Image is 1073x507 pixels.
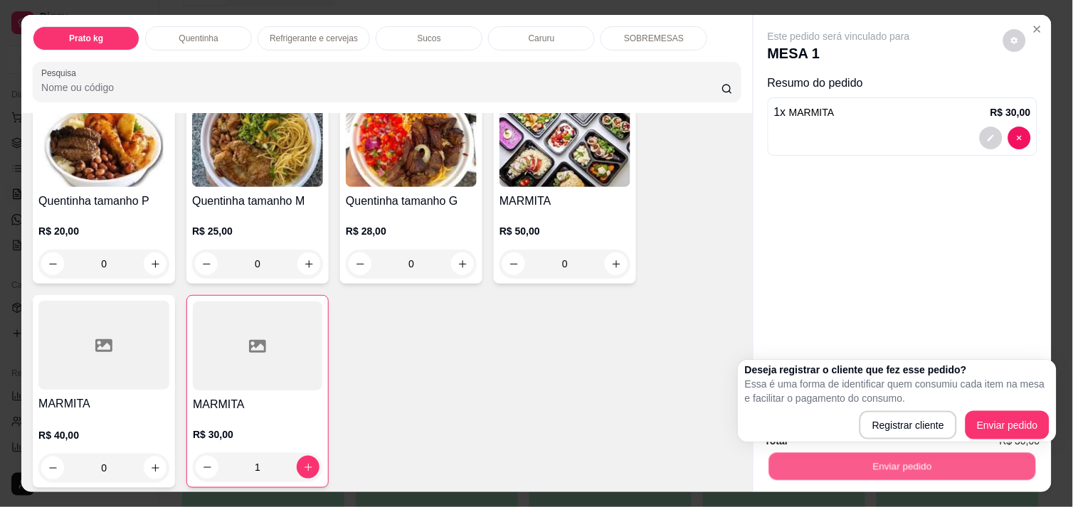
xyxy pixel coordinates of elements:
[41,457,64,479] button: decrease-product-quantity
[499,98,630,187] img: product-image
[193,396,322,413] h4: MARMITA
[69,33,103,44] p: Prato kg
[144,252,166,275] button: increase-product-quantity
[860,411,957,439] button: Registrar cliente
[346,224,477,238] p: R$ 28,00
[349,252,371,275] button: decrease-product-quantity
[1026,18,1049,41] button: Close
[418,33,441,44] p: Sucos
[41,80,721,95] input: Pesquisa
[789,107,835,118] span: MARMITA
[451,252,474,275] button: increase-product-quantity
[774,104,835,121] p: 1 x
[502,252,525,275] button: decrease-product-quantity
[38,428,169,442] p: R$ 40,00
[38,224,169,238] p: R$ 20,00
[270,33,358,44] p: Refrigerante e cervejas
[195,252,218,275] button: decrease-product-quantity
[768,29,910,43] p: Este pedido será vinculado para
[529,33,555,44] p: Caruru
[41,67,81,79] label: Pesquisa
[297,456,319,479] button: increase-product-quantity
[990,105,1031,119] p: R$ 30,00
[768,75,1037,92] p: Resumo do pedido
[38,98,169,187] img: product-image
[346,193,477,210] h4: Quentinha tamanho G
[192,193,323,210] h4: Quentinha tamanho M
[624,33,684,44] p: SOBREMESAS
[769,452,1036,480] button: Enviar pedido
[144,457,166,479] button: increase-product-quantity
[768,43,910,63] p: MESA 1
[192,98,323,187] img: product-image
[765,435,788,447] strong: Total
[192,224,323,238] p: R$ 25,00
[196,456,218,479] button: decrease-product-quantity
[193,427,322,442] p: R$ 30,00
[179,33,218,44] p: Quentinha
[980,127,1003,149] button: decrease-product-quantity
[297,252,320,275] button: increase-product-quantity
[1008,127,1031,149] button: decrease-product-quantity
[499,224,630,238] p: R$ 50,00
[41,252,64,275] button: decrease-product-quantity
[346,98,477,187] img: product-image
[38,395,169,412] h4: MARMITA
[745,363,1050,377] h2: Deseja registrar o cliente que fez esse pedido?
[745,377,1050,405] p: Essa é uma forma de identificar quem consumiu cada item na mesa e facilitar o pagamento do consumo.
[1003,29,1026,52] button: decrease-product-quantity
[38,193,169,210] h4: Quentinha tamanho P
[499,193,630,210] h4: MARMITA
[966,411,1050,439] button: Enviar pedido
[605,252,628,275] button: increase-product-quantity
